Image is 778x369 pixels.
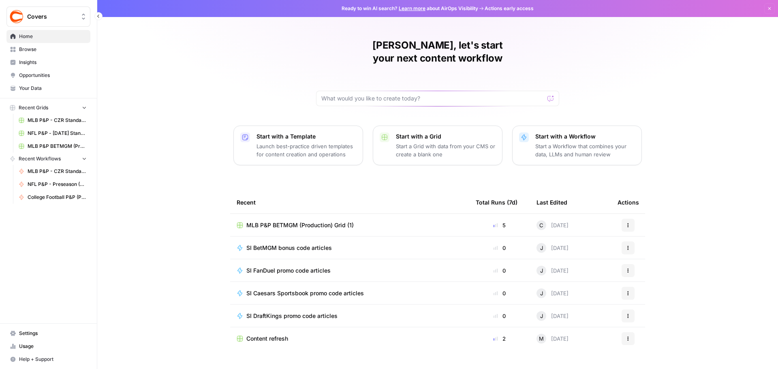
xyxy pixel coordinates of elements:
[536,243,569,253] div: [DATE]
[535,142,635,158] p: Start a Workflow that combines your data, LLMs and human review
[233,126,363,165] button: Start with a TemplateLaunch best-practice driven templates for content creation and operations
[396,142,496,158] p: Start a Grid with data from your CMS or create a blank one
[476,221,524,229] div: 5
[19,59,87,66] span: Insights
[246,267,331,275] span: SI FanDuel promo code articles
[19,72,87,79] span: Opportunities
[536,266,569,275] div: [DATE]
[6,82,90,95] a: Your Data
[28,181,87,188] span: NFL P&P - Preseason (Production)
[237,335,463,343] a: Content refresh
[6,56,90,69] a: Insights
[256,132,356,141] p: Start with a Template
[28,168,87,175] span: MLB P&P - CZR Standard (Production)
[246,289,364,297] span: SI Caesars Sportsbook promo code articles
[536,334,569,343] div: [DATE]
[540,244,543,252] span: J
[237,312,463,320] a: SI DraftKings promo code articles
[237,191,463,213] div: Recent
[321,94,544,102] input: What would you like to create today?
[535,132,635,141] p: Start with a Workflow
[540,289,543,297] span: J
[246,244,332,252] span: SI BetMGM bonus code articles
[15,140,90,153] a: MLB P&P BETMGM (Production) Grid (1)
[246,312,338,320] span: SI DraftKings promo code articles
[15,178,90,191] a: NFL P&P - Preseason (Production)
[246,335,288,343] span: Content refresh
[237,289,463,297] a: SI Caesars Sportsbook promo code articles
[246,221,354,229] span: MLB P&P BETMGM (Production) Grid (1)
[476,244,524,252] div: 0
[27,13,76,21] span: Covers
[237,244,463,252] a: SI BetMGM bonus code articles
[536,311,569,321] div: [DATE]
[540,267,543,275] span: J
[342,5,478,12] span: Ready to win AI search? about AirOps Visibility
[28,194,87,201] span: College Football P&P (Production)
[6,43,90,56] a: Browse
[15,114,90,127] a: MLB P&P - CZR Standard (Production) Grid
[399,5,425,11] a: Learn more
[19,330,87,337] span: Settings
[6,153,90,165] button: Recent Workflows
[19,343,87,350] span: Usage
[373,126,502,165] button: Start with a GridStart a Grid with data from your CMS or create a blank one
[540,312,543,320] span: J
[9,9,24,24] img: Covers Logo
[6,69,90,82] a: Opportunities
[476,335,524,343] div: 2
[6,30,90,43] a: Home
[237,221,463,229] a: MLB P&P BETMGM (Production) Grid (1)
[539,335,544,343] span: M
[19,33,87,40] span: Home
[28,117,87,124] span: MLB P&P - CZR Standard (Production) Grid
[316,39,559,65] h1: [PERSON_NAME], let's start your next content workflow
[485,5,534,12] span: Actions early access
[536,220,569,230] div: [DATE]
[19,155,61,162] span: Recent Workflows
[28,130,87,137] span: NFL P&P - [DATE] Standard (Production) Grid
[476,289,524,297] div: 0
[19,356,87,363] span: Help + Support
[6,340,90,353] a: Usage
[536,191,567,213] div: Last Edited
[15,191,90,204] a: College Football P&P (Production)
[476,267,524,275] div: 0
[618,191,639,213] div: Actions
[19,104,48,111] span: Recent Grids
[28,143,87,150] span: MLB P&P BETMGM (Production) Grid (1)
[19,46,87,53] span: Browse
[15,127,90,140] a: NFL P&P - [DATE] Standard (Production) Grid
[6,102,90,114] button: Recent Grids
[476,191,517,213] div: Total Runs (7d)
[512,126,642,165] button: Start with a WorkflowStart a Workflow that combines your data, LLMs and human review
[6,353,90,366] button: Help + Support
[6,6,90,27] button: Workspace: Covers
[539,221,543,229] span: C
[536,288,569,298] div: [DATE]
[6,327,90,340] a: Settings
[256,142,356,158] p: Launch best-practice driven templates for content creation and operations
[396,132,496,141] p: Start with a Grid
[237,267,463,275] a: SI FanDuel promo code articles
[15,165,90,178] a: MLB P&P - CZR Standard (Production)
[19,85,87,92] span: Your Data
[476,312,524,320] div: 0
